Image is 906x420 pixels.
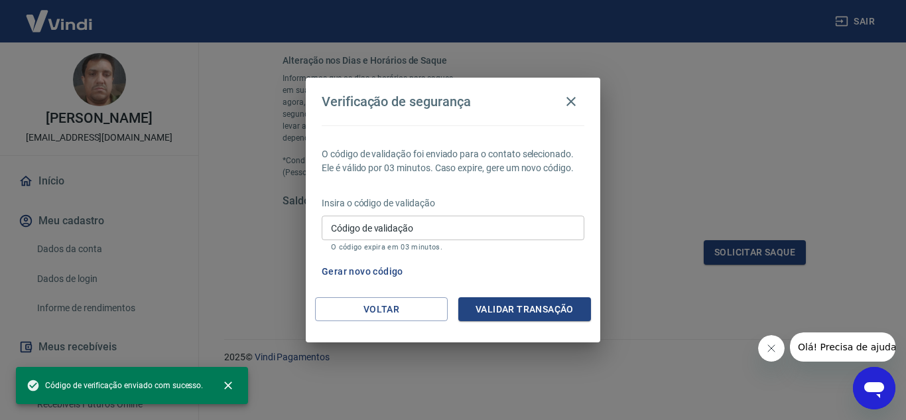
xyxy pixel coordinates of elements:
p: O código de validação foi enviado para o contato selecionado. Ele é válido por 03 minutos. Caso e... [322,147,584,175]
iframe: Botão para abrir a janela de mensagens [853,367,895,409]
p: O código expira em 03 minutos. [331,243,575,251]
span: Código de verificação enviado com sucesso. [27,379,203,392]
h4: Verificação de segurança [322,94,471,109]
button: close [214,371,243,400]
button: Validar transação [458,297,591,322]
iframe: Fechar mensagem [758,335,785,362]
iframe: Mensagem da empresa [790,332,895,362]
p: Insira o código de validação [322,196,584,210]
button: Gerar novo código [316,259,409,284]
span: Olá! Precisa de ajuda? [8,9,111,20]
button: Voltar [315,297,448,322]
